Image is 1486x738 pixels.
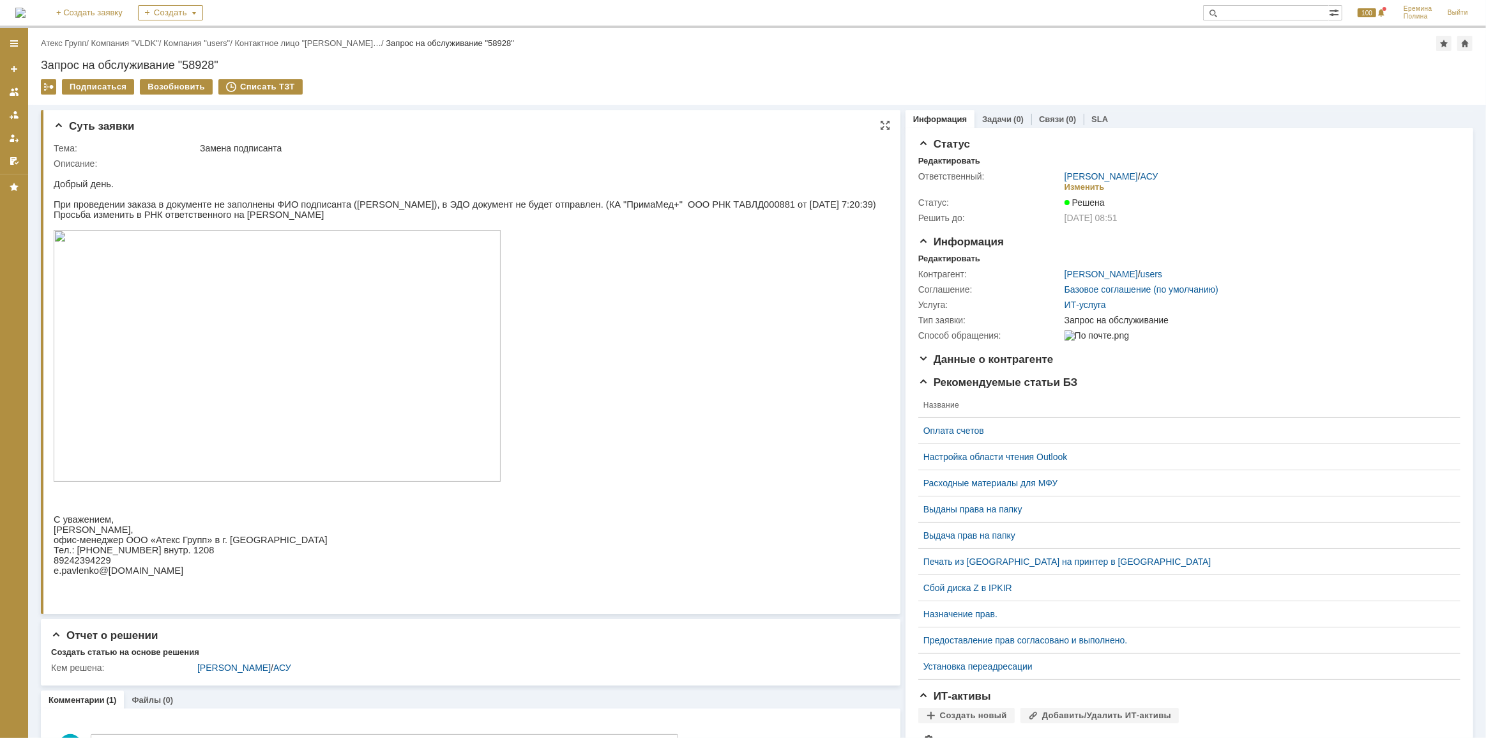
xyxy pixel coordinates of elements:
a: Предоставление прав согласовано и выполнено. [923,635,1445,645]
span: С уважением, ИТ служба Атекс Групп. [13,636,119,658]
div: Добавить в избранное [1436,36,1452,51]
div: Запрос на обслуживание [1065,315,1453,325]
span: Данное сообщение было сгенерировано автоматически и содержит конфиденциальную информацию. Пересыл... [13,681,503,690]
span: pavlenko [8,335,45,346]
a: Информация [913,114,967,124]
a: АСУ [1141,171,1158,181]
a: Связи [1039,114,1064,124]
div: Соглашение: [918,284,1062,295]
a: Назначение прав. [923,609,1445,619]
span: 58928 [69,429,95,440]
span: pavlenko [8,397,45,407]
a: Расходные материалы для МФУ [923,478,1445,488]
div: (0) [1066,114,1076,124]
div: Запрос на обслуживание "58928" [386,38,514,48]
th: Название [918,393,1450,418]
span: Расширенный поиск [1329,6,1342,18]
a: АСУ [273,663,291,673]
div: Замена подписанта [200,143,879,153]
span: Еремина [1404,5,1432,13]
span: Замена подписанта [97,546,181,557]
a: 2 [58,475,63,486]
span: . [5,397,8,407]
span: Информация [918,236,1004,248]
span: @[DOMAIN_NAME] [45,397,130,407]
div: / [163,38,234,48]
span: Тема [13,546,34,557]
a: Выданы права на папку [923,504,1445,514]
span: Статус [918,138,970,150]
span: 1 [24,475,29,486]
a: Мои согласования [4,151,24,171]
span: Суть заявки [54,120,134,132]
a: [PERSON_NAME] заявка не решена [13,503,171,514]
span: @[DOMAIN_NAME] [45,335,130,346]
span: 4 [127,475,132,486]
img: logo [15,8,26,18]
a: [PERSON_NAME] [197,663,271,673]
span: 100 [1358,8,1376,17]
a: Выдача прав на папку [923,530,1445,541]
div: Создать статью на основе решения [51,647,199,657]
div: Запрос на обслуживание "58928" [41,59,1473,72]
div: / [235,38,386,48]
div: Сделать домашней страницей [1457,36,1473,51]
div: Изменить [1065,182,1105,192]
div: Решить до: [918,213,1062,223]
div: Способ обращения: [918,330,1062,341]
div: / [91,38,164,48]
div: (1) [107,695,117,705]
span: Здравствуйте, [PERSON_NAME]! [13,406,168,417]
a: Базовое соглашение (по умолчанию) [1065,284,1218,295]
a: 5 [162,475,167,486]
a: Мои заявки [4,128,24,148]
span: Полина [1404,13,1432,20]
div: / [1065,171,1158,181]
div: / [41,38,91,48]
span: Ваша заявка решена. Оцените качество решения заявки, нажав на соответствующую кнопку (после выста... [13,429,610,451]
div: / [197,663,879,673]
a: Компания "users" [163,38,230,48]
span: Данные о контрагенте [918,353,1054,365]
span: Решена [1065,197,1105,208]
div: Тип заявки: [918,315,1062,325]
a: SLA [1091,114,1108,124]
div: Редактировать [918,254,980,264]
div: (0) [163,695,173,705]
div: (0) [1013,114,1024,124]
a: [PERSON_NAME] [1065,269,1138,279]
div: Работа с массовостью [41,79,56,95]
a: Оплата счетов [923,426,1445,436]
div: Кем решена: [51,663,195,673]
a: Создать заявку [4,59,24,79]
span: . [5,335,8,346]
div: Услуга: [918,300,1062,310]
div: Редактировать [918,156,980,166]
a: Задачи [982,114,1012,124]
a: 58928 [66,429,95,440]
a: Атекс Групп [41,38,86,48]
div: Создать [138,5,203,20]
a: Печать из [GEOGRAPHIC_DATA] на принтер в [GEOGRAPHIC_DATA] [923,557,1445,567]
a: Сбой диска Z в IPKIR [923,583,1445,593]
div: Настройка области чтения Outlook [923,452,1445,462]
a: 3 [93,475,98,486]
span: Рекомендуемые статьи БЗ [918,376,1078,388]
span: Отчет о решении [13,585,87,596]
div: / [1065,269,1162,279]
div: Тема: [54,143,197,153]
span: [DATE] 08:51 [1065,213,1118,223]
div: Контрагент: [918,269,1062,279]
div: На всю страницу [880,120,890,130]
